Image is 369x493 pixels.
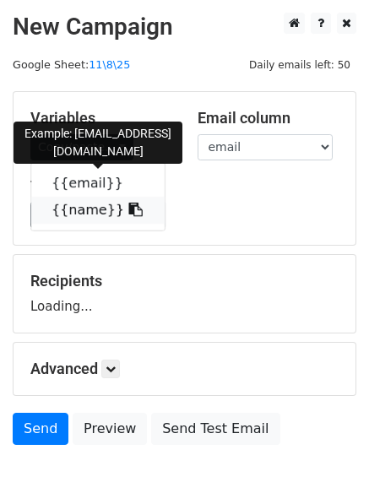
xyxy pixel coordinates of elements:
[31,170,165,197] a: {{email}}
[13,13,356,41] h2: New Campaign
[30,272,339,316] div: Loading...
[243,56,356,74] span: Daily emails left: 50
[30,272,339,290] h5: Recipients
[30,109,172,127] h5: Variables
[13,58,130,71] small: Google Sheet:
[73,413,147,445] a: Preview
[31,197,165,224] a: {{name}}
[89,58,130,71] a: 11\8\25
[198,109,339,127] h5: Email column
[151,413,279,445] a: Send Test Email
[30,360,339,378] h5: Advanced
[13,413,68,445] a: Send
[14,122,182,164] div: Example: [EMAIL_ADDRESS][DOMAIN_NAME]
[243,58,356,71] a: Daily emails left: 50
